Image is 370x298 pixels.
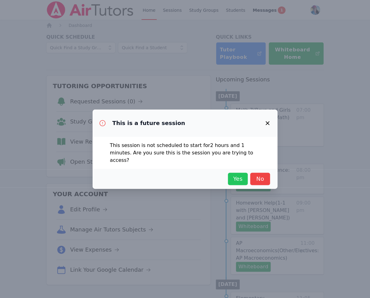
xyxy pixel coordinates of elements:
[250,173,270,185] button: No
[228,173,248,185] button: Yes
[253,175,267,183] span: No
[231,175,245,183] span: Yes
[112,119,185,127] h3: This is a future session
[110,142,260,164] p: This session is not scheduled to start for 2 hours and 1 minutes . Are you sure this is the sessi...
